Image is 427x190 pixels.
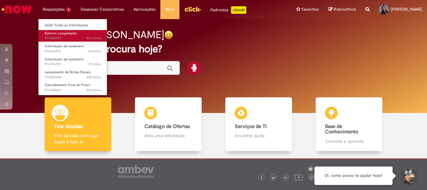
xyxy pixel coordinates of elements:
[260,176,263,179] img: logo_footer_facebook.png
[45,57,84,62] span: Solicitação de numerário
[144,132,192,139] p: Abra uma solicitação
[314,167,393,185] div: Oi, como posso te ajudar hoje?
[38,19,107,95] ul: Requisições
[328,7,356,13] a: Rascunhos
[45,75,101,80] span: R13383945
[88,62,101,66] span: 17d atrás
[44,44,383,54] h2: O que você procura hoje?
[38,69,107,80] a: Aberto R13383945 : Lançamento de Notas Fiscais
[45,83,90,87] span: Cancelamento Fora do Prazo
[88,49,101,54] time: 11/08/2025 13:19:42
[235,132,282,139] p: Encontre ajuda
[399,167,418,185] button: Iniciar Conversa de Suporte
[86,36,101,40] time: 28/08/2025 08:01:28
[86,36,101,40] span: 41m atrás
[87,88,101,92] time: 03/08/2025 14:56:32
[272,176,275,179] img: logo_footer_twitter.png
[45,88,101,93] span: R13348629
[45,62,101,67] span: R13396391
[284,176,288,180] img: logo_footer_linkedin.png
[325,138,373,144] p: Consulte e aprenda
[295,173,303,181] img: logo_footer_youtube.png
[133,6,156,13] span: Aprovações
[231,6,246,14] p: +GenAi
[210,6,246,14] div: Padroniza
[87,88,101,92] span: 25d atrás
[304,97,394,151] a: Base de Conhecimento Consulte e aprenda
[302,6,319,13] span: Favoritos
[87,75,101,80] time: 08/08/2025 15:45:39
[38,82,107,93] a: Aberto R13348629 : Cancelamento Fora do Prazo
[43,6,65,13] span: Requisições
[33,97,123,151] a: Tirar dúvidas Tirar dúvidas com Lupi Assist e Gen Ai
[184,4,201,14] img: click_logo_yellow_360x200.png
[1,3,33,16] img: ServiceNow
[38,43,107,54] a: Aberto R13396515 : Solicitação de numerário
[45,70,91,74] span: Lançamento de Notas Fiscais
[144,123,190,130] b: Catálogo de Ofertas
[45,36,101,41] span: R13455593
[54,123,83,130] b: Tirar dúvidas
[45,31,77,36] span: Estorno Lançamento
[325,123,358,135] b: Base de Conhecimento
[164,30,173,39] img: happy-face.png
[38,56,107,68] a: Aberto R13396391 : Solicitação de numerário
[54,132,102,145] p: Tirar dúvidas com Lupi Assist e Gen Ai
[38,30,107,42] a: Aberto R13455593 : Estorno Lançamento
[165,6,175,13] span: More
[391,7,422,12] span: [PERSON_NAME]
[235,123,267,130] b: Serviços de TI
[118,165,154,178] img: logo_footer_ambev_rotulo_gray.png
[66,7,71,13] span: 5
[45,44,84,49] span: Solicitação de numerário
[88,62,101,66] time: 11/08/2025 13:02:46
[88,49,101,54] span: 17d atrás
[123,97,213,151] a: Catálogo de Ofertas Abra uma solicitação
[45,49,101,54] span: R13396515
[87,75,101,80] span: 20d atrás
[81,6,124,13] span: Despesas Corporativas
[213,97,304,151] a: Serviços de TI Encontre ajuda
[38,22,107,29] a: Exibir Todas as Solicitações
[334,6,356,12] span: Rascunhos
[309,174,314,180] img: logo_footer_workplace.png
